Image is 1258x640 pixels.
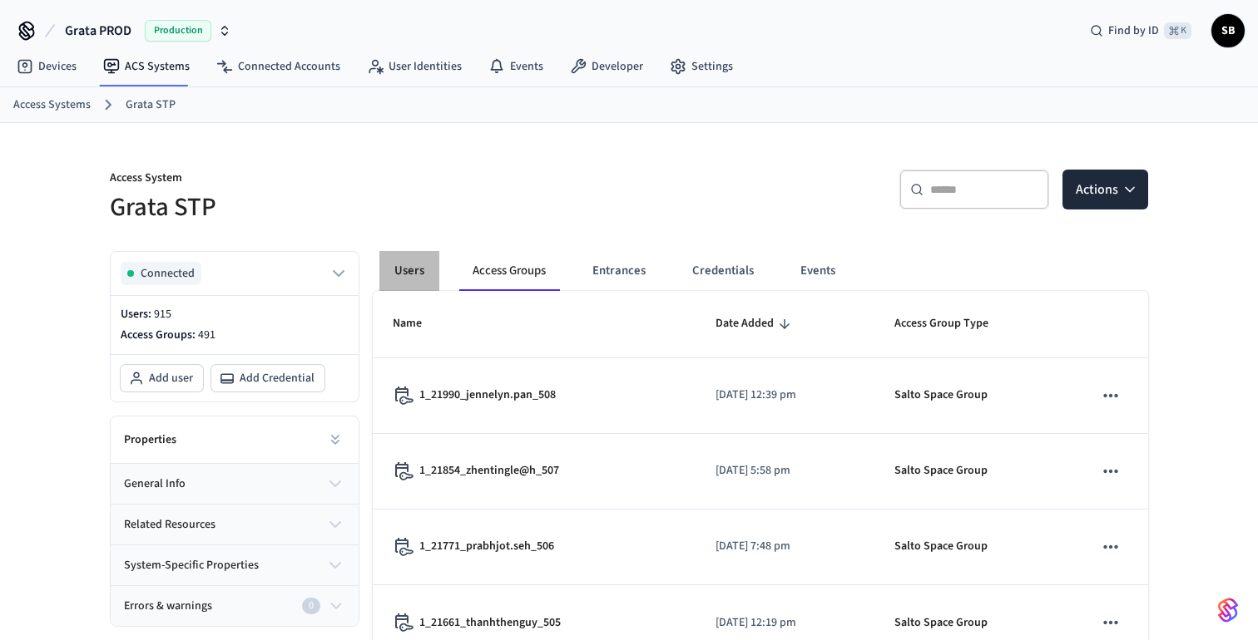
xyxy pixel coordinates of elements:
div: Find by ID⌘ K [1077,16,1205,46]
span: Add user [149,370,193,386]
p: [DATE] 12:39 pm [716,386,854,404]
div: 0 [302,598,320,614]
h5: Grata STP [110,190,619,224]
span: 915 [154,306,171,322]
h2: Properties [124,431,176,448]
a: Devices [3,52,90,81]
span: Connected [141,265,195,282]
a: Access Systems [13,96,91,114]
a: User Identities [354,52,475,81]
button: related resources [111,505,359,544]
span: system-specific properties [124,557,259,574]
p: Salto Space Group [894,538,988,555]
span: Add Credential [240,370,314,386]
a: Settings [656,52,746,81]
button: general info [111,464,359,504]
p: Access Groups: [121,327,349,344]
p: 1_21771_prabhjot.seh_506 [419,538,554,555]
p: Access System [110,170,619,190]
button: Entrances [579,251,659,291]
a: Developer [557,52,656,81]
p: 1_21990_jennelyn.pan_508 [419,386,556,404]
p: 1_21854_zhentingle@h_507 [419,462,559,480]
span: related resources [124,516,215,534]
span: Errors & warnings [124,598,212,615]
button: Errors & warnings0 [111,586,359,626]
span: Name [393,311,443,337]
button: Users [379,251,439,291]
p: Salto Space Group [894,614,988,632]
button: Actions [1062,170,1148,209]
p: Salto Space Group [894,462,988,480]
a: Events [475,52,557,81]
span: 491 [198,327,215,343]
span: Production [145,20,211,42]
span: Date Added [716,311,795,337]
span: Find by ID [1108,22,1159,39]
button: SB [1211,14,1245,47]
button: Access Groups [459,251,559,291]
span: ⌘ K [1164,22,1191,39]
span: SB [1213,16,1243,46]
p: Salto Space Group [894,386,988,404]
button: Events [787,251,849,291]
a: ACS Systems [90,52,203,81]
button: system-specific properties [111,545,359,585]
span: Grata PROD [65,21,131,41]
img: SeamLogoGradient.69752ec5.svg [1218,597,1238,623]
button: Add user [121,365,203,391]
span: general info [124,475,186,493]
p: [DATE] 7:48 pm [716,538,854,555]
p: 1_21661_thanhthenguy_505 [419,614,561,632]
p: [DATE] 12:19 pm [716,614,854,632]
button: Add Credential [211,365,324,391]
button: Credentials [679,251,767,291]
a: Grata STP [126,96,176,114]
th: Access Group Type [874,291,1073,357]
p: Users: [121,306,349,323]
button: Connected [121,262,349,285]
a: Connected Accounts [203,52,354,81]
p: [DATE] 5:58 pm [716,462,854,480]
